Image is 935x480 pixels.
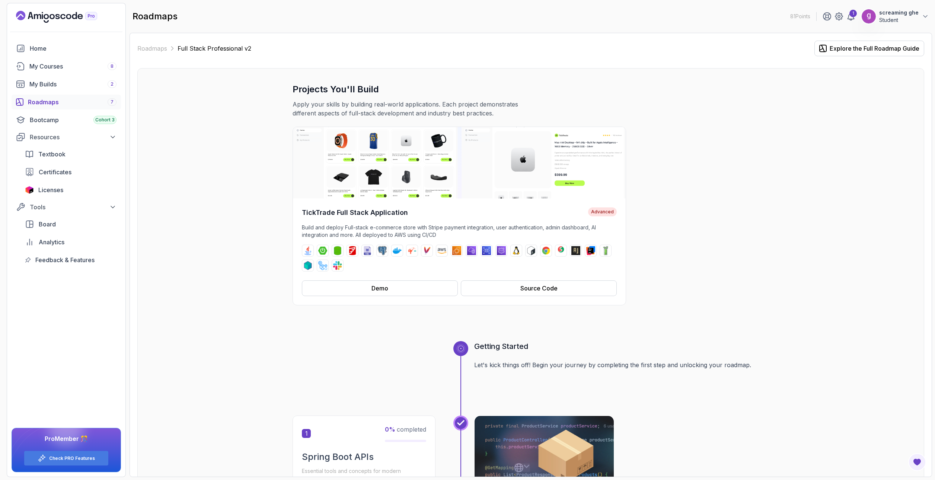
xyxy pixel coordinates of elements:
[302,429,311,438] span: 1
[133,10,178,22] h2: roadmaps
[178,44,251,53] p: Full Stack Professional v2
[302,224,617,239] p: Build and deploy Full-stack e-commerce store with Stripe payment integration, user authentication...
[12,200,121,214] button: Tools
[497,246,506,255] img: route53 logo
[512,246,521,255] img: linux logo
[542,246,551,255] img: chrome logo
[35,255,95,264] span: Feedback & Features
[571,246,580,255] img: assertj logo
[20,182,121,197] a: licenses
[846,12,855,21] a: 1
[385,426,395,433] span: 0 %
[30,133,117,142] div: Resources
[20,252,121,267] a: feedback
[30,115,117,124] div: Bootcamp
[29,80,117,89] div: My Builds
[25,186,34,194] img: jetbrains icon
[20,147,121,162] a: textbook
[588,207,617,216] span: Advanced
[437,246,446,255] img: aws logo
[879,16,919,24] p: Student
[39,168,71,177] span: Certificates
[39,220,56,229] span: Board
[601,246,610,255] img: mockito logo
[363,246,372,255] img: sql logo
[348,246,357,255] img: flyway logo
[49,455,95,461] a: Check PRO Features
[302,207,408,218] h4: TickTrade Full Stack Application
[586,246,595,255] img: intellij logo
[28,98,117,107] div: Roadmaps
[830,44,919,53] div: Explore the Full Roadmap Guide
[814,41,924,56] button: Explore the Full Roadmap Guide
[422,246,431,255] img: maven logo
[24,451,109,466] button: Check PRO Features
[111,63,114,69] span: 8
[20,217,121,232] a: board
[302,280,458,296] button: Demo
[908,453,926,471] button: Open Feedback Button
[318,246,327,255] img: spring-boot logo
[452,246,461,255] img: ec2 logo
[16,11,114,23] a: Landing page
[293,83,769,95] h3: Projects You'll Build
[408,246,417,255] img: jib logo
[333,261,342,270] img: slack logo
[20,235,121,249] a: analytics
[303,261,312,270] img: testcontainers logo
[474,341,769,352] h3: Getting Started
[461,280,617,296] button: Source Code
[38,185,63,194] span: Licenses
[293,127,626,198] img: TickTrade Full Stack Application
[12,77,121,92] a: builds
[29,62,117,71] div: My Courses
[879,9,919,16] p: screaming ghe
[95,117,115,123] span: Cohort 3
[318,261,327,270] img: github-actions logo
[474,360,769,369] p: Let's kick things off! Begin your journey by completing the first step and unlocking your roadmap.
[38,150,66,159] span: Textbook
[12,112,121,127] a: bootcamp
[482,246,491,255] img: rds logo
[861,9,929,24] button: user profile imagescreaming gheStudent
[303,246,312,255] img: java logo
[30,44,117,53] div: Home
[378,246,387,255] img: postgres logo
[20,165,121,179] a: certificates
[333,246,342,255] img: spring-data-jpa logo
[393,246,402,255] img: docker logo
[111,99,114,105] span: 7
[293,100,543,118] p: Apply your skills by building real-world applications. Each project demonstrates different aspect...
[302,451,426,463] h2: Spring Boot APIs
[39,238,64,247] span: Analytics
[467,246,476,255] img: vpc logo
[111,81,114,87] span: 2
[371,284,388,293] div: Demo
[30,203,117,212] div: Tools
[849,10,857,17] div: 1
[137,44,167,53] a: Roadmaps
[527,246,536,255] img: bash logo
[556,246,565,255] img: junit logo
[12,95,121,109] a: roadmaps
[385,426,426,433] span: completed
[12,130,121,144] button: Resources
[12,41,121,56] a: home
[520,284,558,293] div: Source Code
[862,9,876,23] img: user profile image
[12,59,121,74] a: courses
[790,13,810,20] p: 81 Points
